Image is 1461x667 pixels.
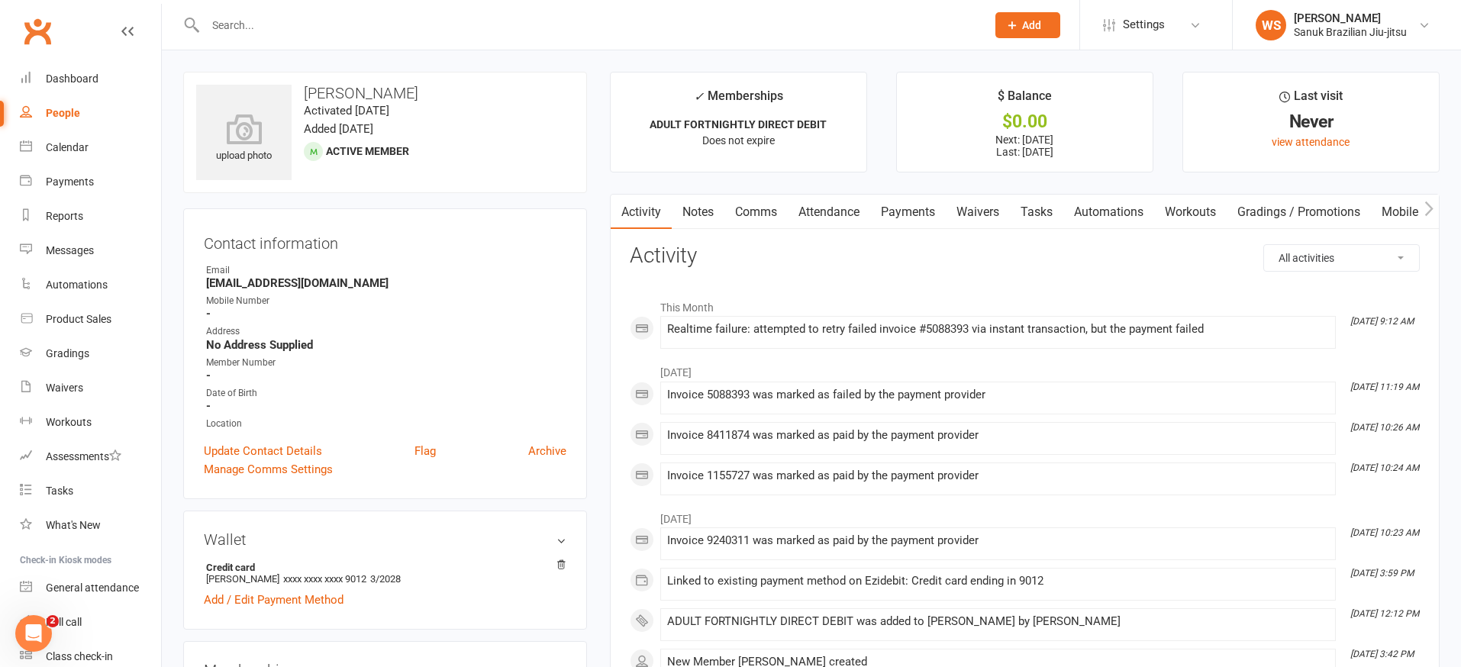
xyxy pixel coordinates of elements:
span: xxxx xxxx xxxx 9012 [283,573,366,585]
a: Gradings [20,337,161,371]
a: Workouts [1154,195,1227,230]
div: Automations [46,279,108,291]
a: What's New [20,508,161,543]
i: [DATE] 3:59 PM [1350,568,1414,578]
i: [DATE] 10:23 AM [1350,527,1419,538]
div: Location [206,417,566,431]
li: [DATE] [630,356,1420,381]
div: Invoice 9240311 was marked as paid by the payment provider [667,534,1329,547]
a: Workouts [20,405,161,440]
a: Waivers [946,195,1010,230]
div: Workouts [46,416,92,428]
div: Invoice 8411874 was marked as paid by the payment provider [667,429,1329,442]
a: Mobile App [1371,195,1453,230]
div: General attendance [46,582,139,594]
h3: Contact information [204,229,566,252]
i: ✓ [694,89,704,104]
i: [DATE] 10:26 AM [1350,422,1419,433]
span: Settings [1123,8,1165,42]
div: Reports [46,210,83,222]
a: Comms [724,195,788,230]
a: Payments [870,195,946,230]
a: Payments [20,165,161,199]
div: Payments [46,176,94,188]
a: Tasks [1010,195,1063,230]
iframe: Intercom live chat [15,615,52,652]
a: Waivers [20,371,161,405]
div: $0.00 [911,114,1139,130]
strong: Credit card [206,562,559,573]
a: view attendance [1272,136,1350,148]
div: Waivers [46,382,83,394]
i: [DATE] 9:12 AM [1350,316,1414,327]
li: [DATE] [630,503,1420,527]
div: Messages [46,244,94,256]
div: Mobile Number [206,294,566,308]
div: Product Sales [46,313,111,325]
strong: - [206,307,566,321]
a: Messages [20,234,161,268]
li: This Month [630,292,1420,316]
div: Email [206,263,566,278]
div: Class check-in [46,650,113,662]
div: Invoice 5088393 was marked as failed by the payment provider [667,388,1329,401]
input: Search... [201,14,976,36]
div: Realtime failure: attempted to retry failed invoice #5088393 via instant transaction, but the pay... [667,323,1329,336]
a: Flag [414,442,436,460]
strong: [EMAIL_ADDRESS][DOMAIN_NAME] [206,276,566,290]
h3: [PERSON_NAME] [196,85,574,101]
a: Roll call [20,605,161,640]
a: Archive [528,442,566,460]
div: ADULT FORTNIGHTLY DIRECT DEBIT was added to [PERSON_NAME] by [PERSON_NAME] [667,615,1329,628]
a: Update Contact Details [204,442,322,460]
div: Gradings [46,347,89,359]
div: Calendar [46,141,89,153]
div: Address [206,324,566,339]
div: People [46,107,80,119]
h3: Activity [630,244,1420,268]
span: 2 [47,615,59,627]
a: Tasks [20,474,161,508]
div: Tasks [46,485,73,497]
time: Added [DATE] [304,122,373,136]
span: Active member [326,145,409,157]
li: [PERSON_NAME] [204,559,566,587]
a: Automations [1063,195,1154,230]
a: Attendance [788,195,870,230]
div: Invoice 1155727 was marked as paid by the payment provider [667,469,1329,482]
a: Dashboard [20,62,161,96]
div: Date of Birth [206,386,566,401]
div: Last visit [1279,86,1343,114]
div: Linked to existing payment method on Ezidebit: Credit card ending in 9012 [667,575,1329,588]
a: Manage Comms Settings [204,460,333,478]
h3: Wallet [204,531,566,548]
a: Reports [20,199,161,234]
strong: No Address Supplied [206,338,566,352]
span: Add [1022,19,1041,31]
div: Memberships [694,86,783,114]
i: [DATE] 10:24 AM [1350,462,1419,473]
i: [DATE] 12:12 PM [1350,608,1419,619]
a: Calendar [20,130,161,165]
button: Add [995,12,1060,38]
i: [DATE] 3:42 PM [1350,649,1414,659]
a: Gradings / Promotions [1227,195,1371,230]
a: Automations [20,268,161,302]
strong: - [206,369,566,382]
span: Does not expire [702,134,775,147]
div: $ Balance [998,86,1052,114]
p: Next: [DATE] Last: [DATE] [911,134,1139,158]
div: Never [1197,114,1425,130]
div: Member Number [206,356,566,370]
div: WS [1256,10,1286,40]
a: People [20,96,161,130]
span: 3/2028 [370,573,401,585]
i: [DATE] 11:19 AM [1350,382,1419,392]
a: Add / Edit Payment Method [204,591,343,609]
div: Dashboard [46,72,98,85]
strong: ADULT FORTNIGHTLY DIRECT DEBIT [650,118,827,130]
strong: - [206,399,566,413]
a: General attendance kiosk mode [20,571,161,605]
a: Assessments [20,440,161,474]
div: [PERSON_NAME] [1294,11,1407,25]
